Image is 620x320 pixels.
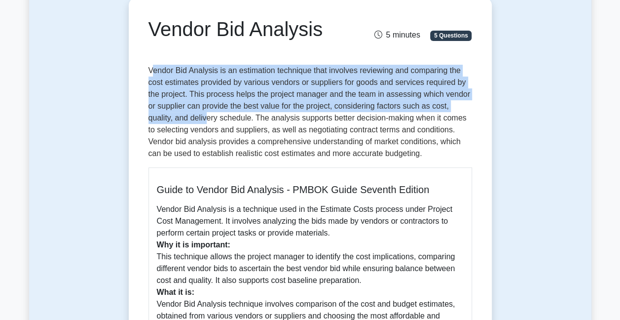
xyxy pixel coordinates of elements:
h5: Guide to Vendor Bid Analysis - PMBOK Guide Seventh Edition [157,184,464,196]
b: What it is: [157,288,194,296]
span: 5 Questions [430,31,472,40]
b: Why it is important: [157,240,230,249]
span: 5 minutes [374,31,420,39]
p: Vendor Bid Analysis is an estimation technique that involves reviewing and comparing the cost est... [148,65,472,160]
h1: Vendor Bid Analysis [148,17,360,41]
